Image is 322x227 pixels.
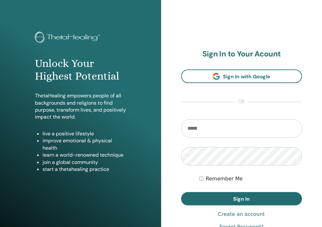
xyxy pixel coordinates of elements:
a: Create an account [218,211,265,218]
li: live a positive lifestyle [43,130,126,137]
div: Keep me authenticated indefinitely or until I manually logout [199,175,302,183]
h1: Unlock Your Highest Potential [35,57,126,83]
label: Remember Me [206,175,243,183]
li: learn a world-renowned technique [43,152,126,159]
span: Sign In [233,196,250,202]
p: ThetaHealing empowers people of all backgrounds and religions to find purpose, transform lives, a... [35,92,126,121]
li: join a global community [43,159,126,166]
span: Sign In with Google [223,73,270,80]
li: start a thetahealing practice [43,166,126,173]
a: Sign In with Google [181,69,302,83]
span: or [235,98,248,106]
button: Sign In [181,192,302,205]
h2: Sign In to Your Acount [181,49,302,59]
li: improve emotional & physical health [43,137,126,152]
